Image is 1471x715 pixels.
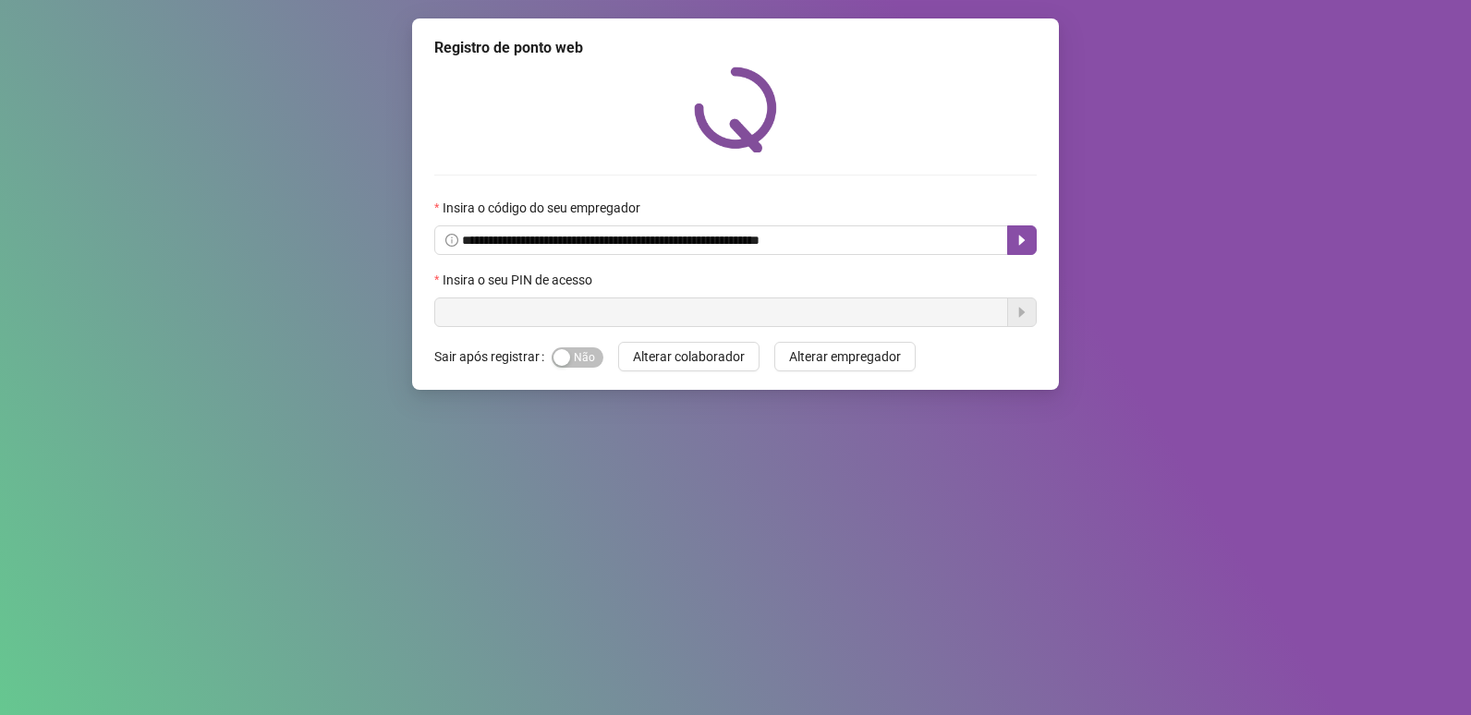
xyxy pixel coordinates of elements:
[1015,233,1029,248] span: caret-right
[445,234,458,247] span: info-circle
[774,342,916,371] button: Alterar empregador
[434,270,604,290] label: Insira o seu PIN de acesso
[618,342,760,371] button: Alterar colaborador
[694,67,777,152] img: QRPoint
[633,346,745,367] span: Alterar colaborador
[434,37,1037,59] div: Registro de ponto web
[434,198,652,218] label: Insira o código do seu empregador
[434,342,552,371] label: Sair após registrar
[789,346,901,367] span: Alterar empregador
